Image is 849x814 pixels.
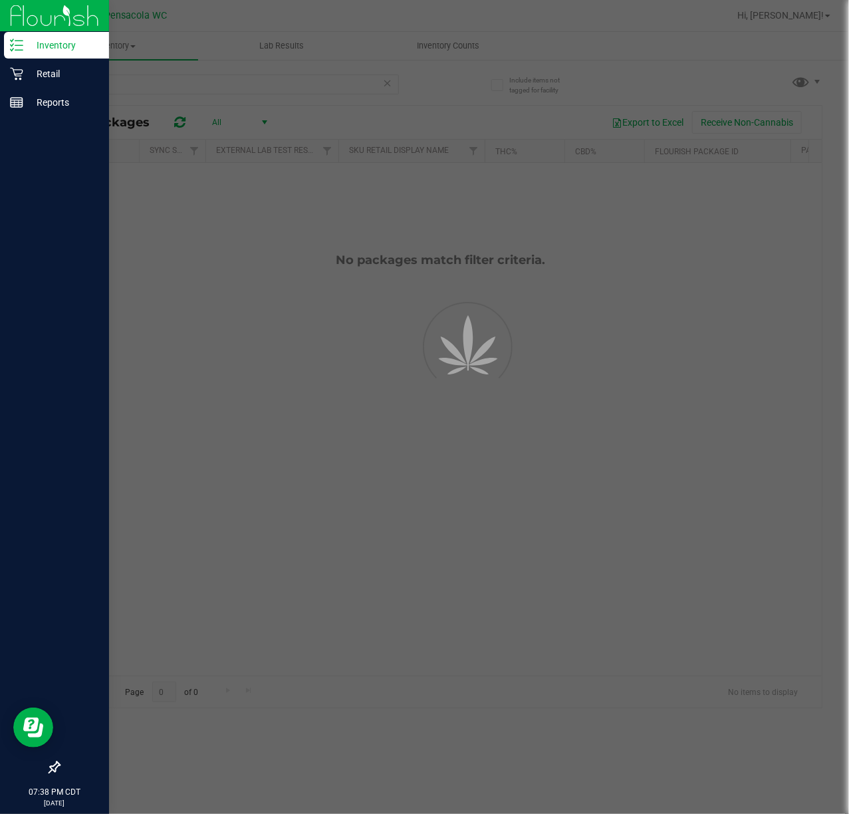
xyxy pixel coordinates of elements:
p: Retail [23,66,103,82]
iframe: Resource center [13,708,53,747]
p: 07:38 PM CDT [6,786,103,798]
p: Inventory [23,37,103,53]
p: Reports [23,94,103,110]
p: [DATE] [6,798,103,808]
inline-svg: Reports [10,96,23,109]
inline-svg: Retail [10,67,23,80]
inline-svg: Inventory [10,39,23,52]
